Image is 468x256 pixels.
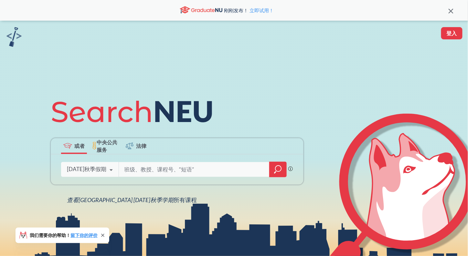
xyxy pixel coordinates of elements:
font: 查看[GEOGRAPHIC_DATA] [DATE]秋季学期 [67,196,174,203]
svg: 放大镜 [274,165,282,174]
font: 或者 [74,143,85,149]
font: 登入 [447,30,457,36]
font: 所有课程 [174,196,197,203]
div: 放大镜 [269,162,287,177]
input: 班级、教授、课程号、“短语” [124,163,265,176]
font: 立即试用！ [250,7,274,14]
font: [DATE]秋季假期 [67,166,106,172]
font: 我们需要你的帮助！ [30,232,70,238]
a: 沙盒徽标 [6,27,22,49]
font: 刚刚发布！ [224,7,249,14]
img: 沙盒徽标 [6,27,22,47]
a: 留下你的评价 [70,232,98,238]
a: 立即试用！ [249,7,274,14]
font: 中央公共服务 [97,139,117,153]
font: 法律 [136,143,146,149]
button: 登入 [441,27,463,39]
